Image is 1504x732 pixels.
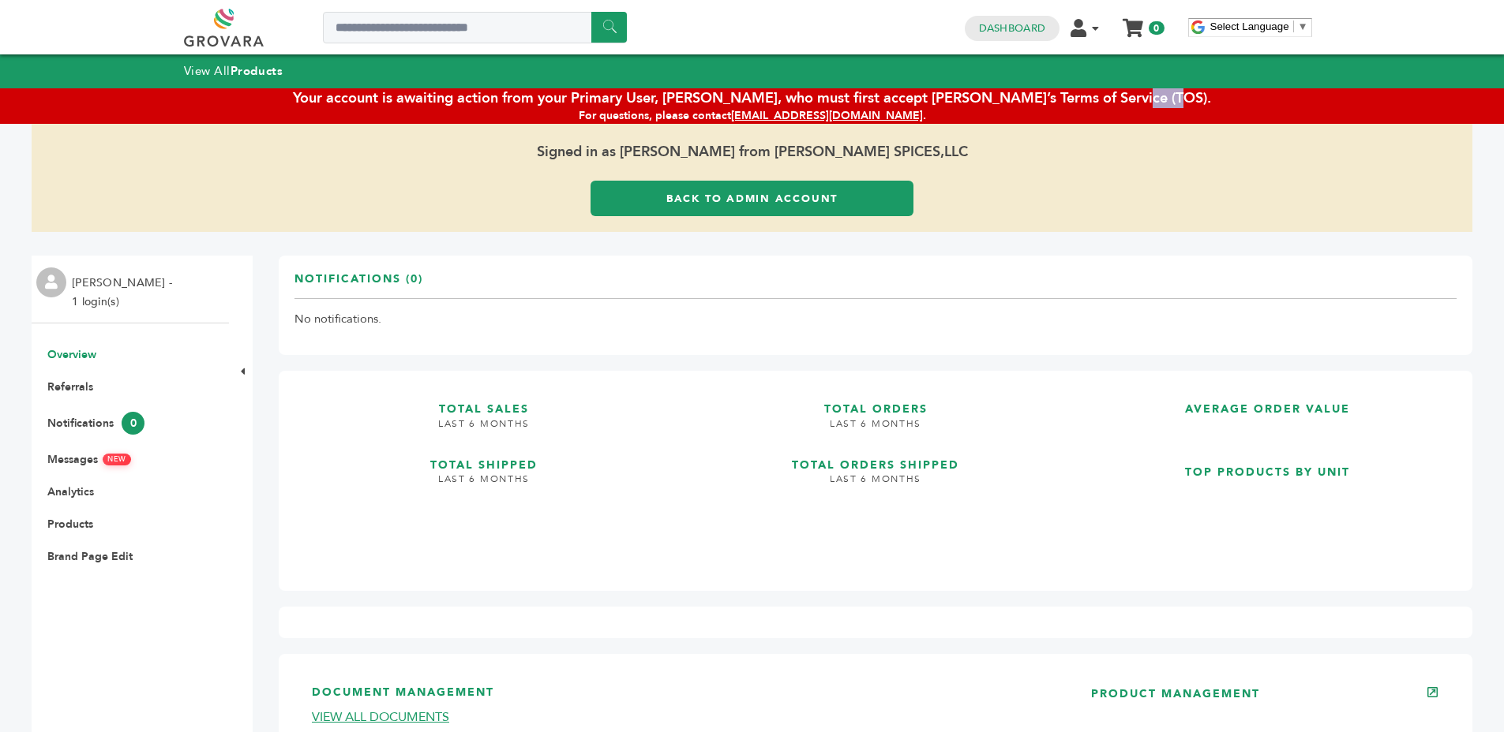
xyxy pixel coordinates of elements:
[294,387,673,417] h3: TOTAL SALES
[731,108,923,123] a: [EMAIL_ADDRESS][DOMAIN_NAME]
[47,549,133,564] a: Brand Page Edit
[103,454,131,465] span: NEW
[686,387,1065,417] h3: TOTAL ORDERS
[47,416,144,431] a: Notifications0
[979,21,1045,35] a: Dashboard
[1123,14,1142,31] a: My Cart
[1210,21,1308,32] a: Select Language​
[591,181,913,216] a: Back to Admin Account
[47,484,94,499] a: Analytics
[47,379,93,394] a: Referrals
[312,708,449,726] a: VIEW ALL DOCUMENTS
[686,443,1065,473] h3: TOTAL ORDERS SHIPPED
[1293,21,1294,32] span: ​
[1078,387,1457,437] a: AVERAGE ORDER VALUE
[184,63,283,79] a: View AllProducts
[47,347,96,362] a: Overview
[686,387,1065,562] a: TOTAL ORDERS LAST 6 MONTHS TOTAL ORDERS SHIPPED LAST 6 MONTHS
[47,452,131,467] a: MessagesNEW
[312,685,1044,709] h3: DOCUMENT MANAGEMENT
[686,417,1065,443] h4: LAST 6 MONTHS
[294,472,673,498] h4: LAST 6 MONTHS
[686,472,1065,498] h4: LAST 6 MONTHS
[294,299,1457,340] td: No notifications.
[1091,686,1260,701] a: PRODUCT MANAGEMENT
[1210,21,1289,32] span: Select Language
[1149,21,1164,35] span: 0
[47,517,93,532] a: Products
[1078,450,1457,480] h3: TOP PRODUCTS BY UNIT
[122,412,144,435] span: 0
[1078,450,1457,562] a: TOP PRODUCTS BY UNIT
[36,267,66,297] img: profile.png
[294,443,673,473] h3: TOTAL SHIPPED
[32,124,1472,181] span: Signed in as [PERSON_NAME] from [PERSON_NAME] SPICES,LLC
[294,417,673,443] h4: LAST 6 MONTHS
[323,12,627,43] input: Search a product or brand...
[1078,387,1457,417] h3: AVERAGE ORDER VALUE
[72,274,176,312] li: [PERSON_NAME] - 1 login(s)
[294,387,673,562] a: TOTAL SALES LAST 6 MONTHS TOTAL SHIPPED LAST 6 MONTHS
[294,271,423,299] h3: Notifications (0)
[231,63,283,79] strong: Products
[1298,21,1308,32] span: ▼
